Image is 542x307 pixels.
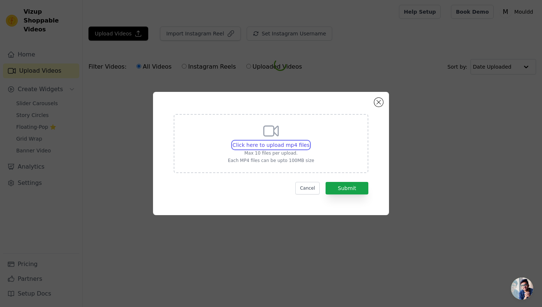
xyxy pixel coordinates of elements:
span: Click here to upload mp4 files [233,142,310,148]
button: Close modal [374,98,383,107]
div: Open chat [511,277,533,300]
button: Submit [326,182,368,194]
p: Each MP4 files can be upto 100MB size [228,158,314,163]
button: Cancel [295,182,320,194]
p: Max 10 files per upload. [228,150,314,156]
